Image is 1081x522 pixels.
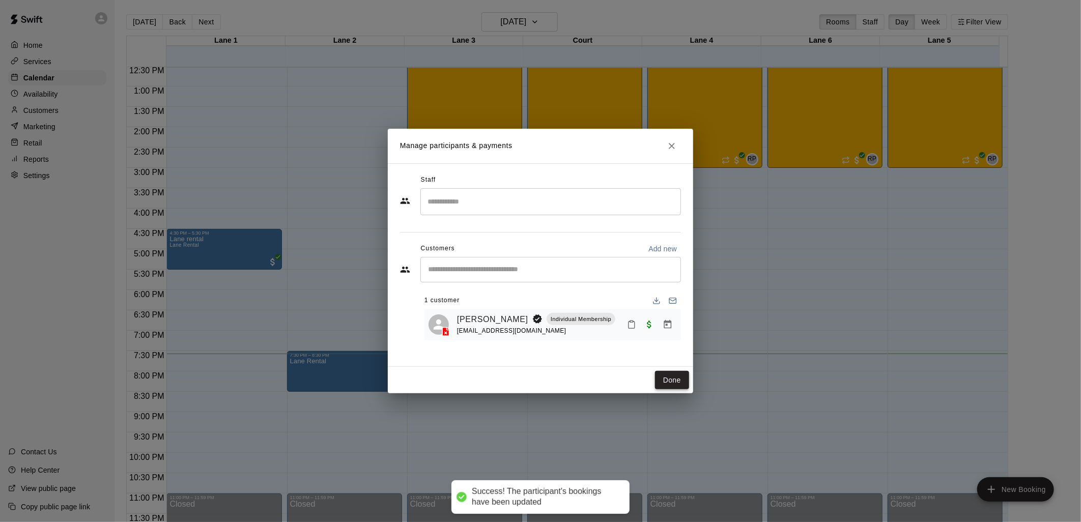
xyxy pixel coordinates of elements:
[532,314,543,324] svg: Booking Owner
[457,313,528,326] a: [PERSON_NAME]
[457,327,566,334] span: [EMAIL_ADDRESS][DOMAIN_NAME]
[640,320,659,328] span: Waived payment
[648,293,665,309] button: Download list
[429,314,449,335] div: Mithun Muralidhar
[421,241,455,257] span: Customers
[400,140,513,151] p: Manage participants & payments
[400,196,410,206] svg: Staff
[648,244,677,254] p: Add new
[421,172,436,188] span: Staff
[665,293,681,309] button: Email participants
[663,137,681,155] button: Close
[623,316,640,333] button: Mark attendance
[655,371,689,390] button: Done
[644,241,681,257] button: Add new
[420,257,681,282] div: Start typing to search customers...
[400,265,410,275] svg: Customers
[472,486,619,508] div: Success! The participant's bookings have been updated
[420,188,681,215] div: Search staff
[659,315,677,334] button: Manage bookings & payment
[551,315,611,324] p: Individual Membership
[424,293,460,309] span: 1 customer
